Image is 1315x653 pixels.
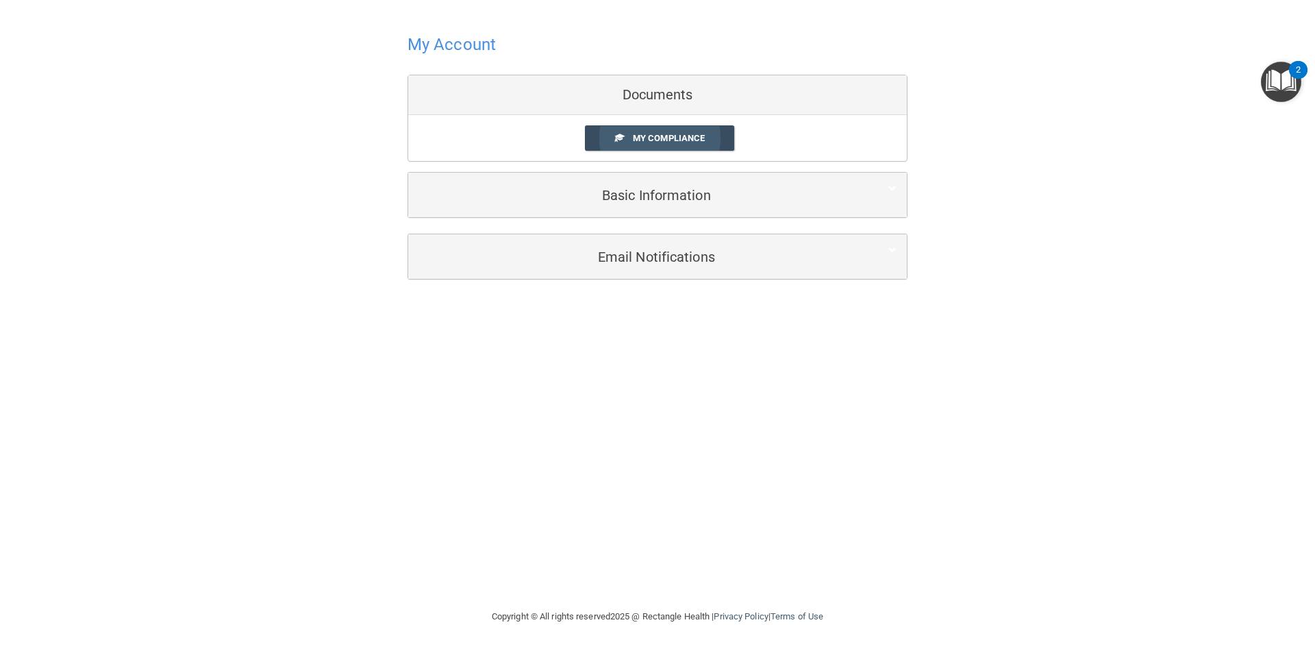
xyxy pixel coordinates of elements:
[1296,70,1301,88] div: 2
[418,188,855,203] h5: Basic Information
[771,611,823,621] a: Terms of Use
[408,75,907,115] div: Documents
[418,241,897,272] a: Email Notifications
[418,249,855,264] h5: Email Notifications
[418,180,897,210] a: Basic Information
[633,133,705,143] span: My Compliance
[1261,62,1301,102] button: Open Resource Center, 2 new notifications
[408,595,907,639] div: Copyright © All rights reserved 2025 @ Rectangle Health | |
[408,36,496,53] h4: My Account
[714,611,768,621] a: Privacy Policy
